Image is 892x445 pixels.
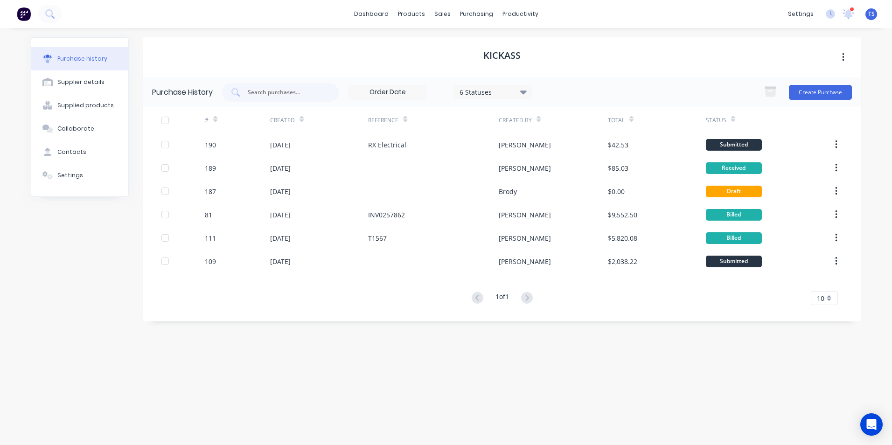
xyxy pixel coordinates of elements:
div: Settings [57,171,83,180]
div: sales [430,7,455,21]
div: [DATE] [270,257,291,266]
div: [PERSON_NAME] [499,163,551,173]
div: Purchase history [57,55,107,63]
div: [DATE] [270,187,291,196]
div: [PERSON_NAME] [499,257,551,266]
div: Supplier details [57,78,105,86]
div: Supplied products [57,101,114,110]
div: $85.03 [608,163,628,173]
div: Created [270,116,295,125]
div: Submitted [706,139,762,151]
div: T1567 [368,233,387,243]
div: $42.53 [608,140,628,150]
div: Status [706,116,726,125]
button: Create Purchase [789,85,852,100]
div: Total [608,116,625,125]
div: Brody [499,187,517,196]
img: Factory [17,7,31,21]
div: Draft [706,186,762,197]
div: INV0257862 [368,210,405,220]
button: Settings [31,164,128,187]
input: Order Date [348,85,427,99]
div: Contacts [57,148,86,156]
div: 109 [205,257,216,266]
div: 1 of 1 [495,292,509,305]
div: [PERSON_NAME] [499,140,551,150]
div: 111 [205,233,216,243]
div: 190 [205,140,216,150]
div: Purchase History [152,87,213,98]
div: Reference [368,116,398,125]
a: dashboard [349,7,393,21]
div: Collaborate [57,125,94,133]
button: Supplied products [31,94,128,117]
div: [PERSON_NAME] [499,210,551,220]
h1: Kickass [483,50,521,61]
div: [DATE] [270,163,291,173]
button: Collaborate [31,117,128,140]
div: settings [783,7,818,21]
div: $0.00 [608,187,625,196]
span: TS [868,10,875,18]
button: Purchase history [31,47,128,70]
div: Billed [706,209,762,221]
div: 189 [205,163,216,173]
div: $5,820.08 [608,233,637,243]
div: 187 [205,187,216,196]
div: [PERSON_NAME] [499,233,551,243]
div: $2,038.22 [608,257,637,266]
button: Supplier details [31,70,128,94]
div: 6 Statuses [460,87,526,97]
div: Submitted [706,256,762,267]
button: Contacts [31,140,128,164]
div: Created By [499,116,532,125]
div: Received [706,162,762,174]
div: Open Intercom Messenger [860,413,883,436]
div: # [205,116,209,125]
div: [DATE] [270,140,291,150]
div: RX Electrical [368,140,406,150]
div: 81 [205,210,212,220]
div: products [393,7,430,21]
div: [DATE] [270,210,291,220]
div: productivity [498,7,543,21]
div: [DATE] [270,233,291,243]
div: Billed [706,232,762,244]
div: $9,552.50 [608,210,637,220]
div: purchasing [455,7,498,21]
span: 10 [817,293,824,303]
input: Search purchases... [247,88,324,97]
